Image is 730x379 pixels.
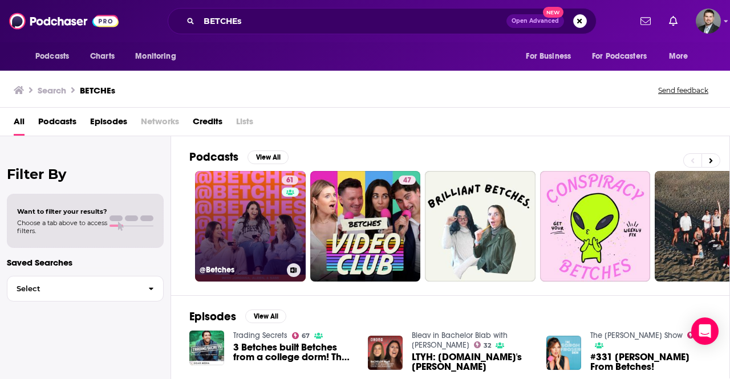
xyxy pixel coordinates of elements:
h3: Search [38,85,66,96]
span: Charts [90,48,115,64]
h2: Podcasts [189,150,238,164]
a: 47 [310,171,421,282]
a: Show notifications dropdown [636,11,655,31]
button: open menu [27,46,84,67]
a: LTYH: Betches.com's Ryanne Probst [412,352,533,372]
a: Episodes [90,112,127,136]
a: 67 [292,332,310,339]
span: 61 [286,175,294,186]
span: Select [7,285,139,292]
img: LTYH: Betches.com's Ryanne Probst [368,336,403,370]
span: Choose a tab above to access filters. [17,219,107,235]
span: Open Advanced [512,18,559,24]
input: Search podcasts, credits, & more... [199,12,506,30]
img: Podchaser - Follow, Share and Rate Podcasts [9,10,119,32]
p: Saved Searches [7,257,164,268]
a: The Sarah Fraser Show [590,331,683,340]
a: Charts [83,46,121,67]
button: View All [245,309,286,323]
h2: Filter By [7,166,164,182]
img: #331 Sami Fishbein From Betches! [546,336,581,370]
img: User Profile [696,9,721,34]
button: open menu [585,46,663,67]
span: 32 [484,343,491,348]
span: Want to filter your results? [17,207,107,215]
span: For Business [526,48,571,64]
button: Select [7,276,164,301]
button: open menu [518,46,585,67]
span: For Podcasters [592,48,647,64]
span: #331 [PERSON_NAME] From Betches! [590,352,711,372]
button: open menu [127,46,190,67]
a: Podcasts [38,112,76,136]
a: #331 Sami Fishbein From Betches! [590,352,711,372]
a: PodcastsView All [189,150,289,164]
button: Show profile menu [696,9,721,34]
span: More [669,48,688,64]
a: Credits [193,112,222,136]
div: Search podcasts, credits, & more... [168,8,597,34]
a: 61 [282,176,298,185]
span: Podcasts [35,48,69,64]
span: Logged in as sstewart9 [696,9,721,34]
span: Networks [141,112,179,136]
h3: BETCHEs [80,85,115,96]
a: 32 [474,341,492,348]
button: View All [248,150,289,164]
a: 81 [687,332,704,339]
span: 67 [302,333,310,339]
span: Monitoring [135,48,176,64]
button: Open AdvancedNew [506,14,564,28]
span: New [543,7,563,18]
span: Lists [236,112,253,136]
a: Show notifications dropdown [664,11,682,31]
h3: @Betches [200,265,282,275]
a: 3 Betches built Betches from a college dorm! The strategy, growth and money behind “Betches” empire [233,343,354,362]
a: 47 [399,176,416,185]
span: LTYH: [DOMAIN_NAME]'s [PERSON_NAME] [412,352,533,372]
h2: Episodes [189,309,236,324]
a: 61@Betches [195,171,306,282]
a: All [14,112,25,136]
a: Bleav in Bachelor Blab with Jackie Maroney [412,331,508,350]
a: EpisodesView All [189,309,286,324]
span: 47 [403,175,411,186]
a: Trading Secrets [233,331,287,340]
button: Send feedback [655,85,712,95]
img: 3 Betches built Betches from a college dorm! The strategy, growth and money behind “Betches” empire [189,331,224,365]
button: open menu [661,46,703,67]
div: Open Intercom Messenger [691,317,719,345]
